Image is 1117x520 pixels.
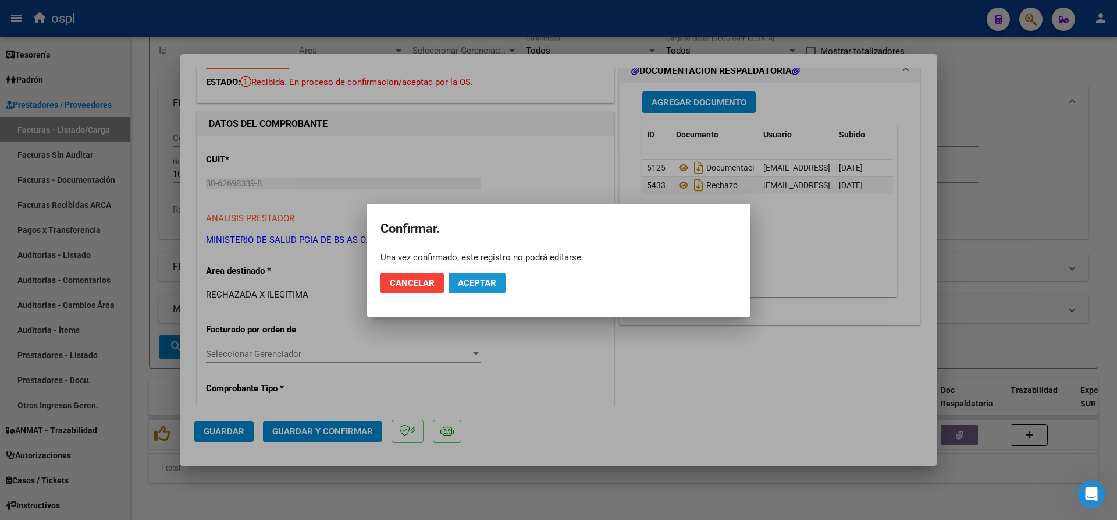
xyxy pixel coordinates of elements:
[380,218,737,240] h2: Confirmar.
[390,278,435,288] span: Cancelar
[380,273,444,293] button: Cancelar
[380,252,737,263] div: Una vez confirmado, este registro no podrá editarse
[1077,480,1105,508] iframe: Intercom live chat
[458,278,496,288] span: Aceptar
[449,273,506,293] button: Aceptar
